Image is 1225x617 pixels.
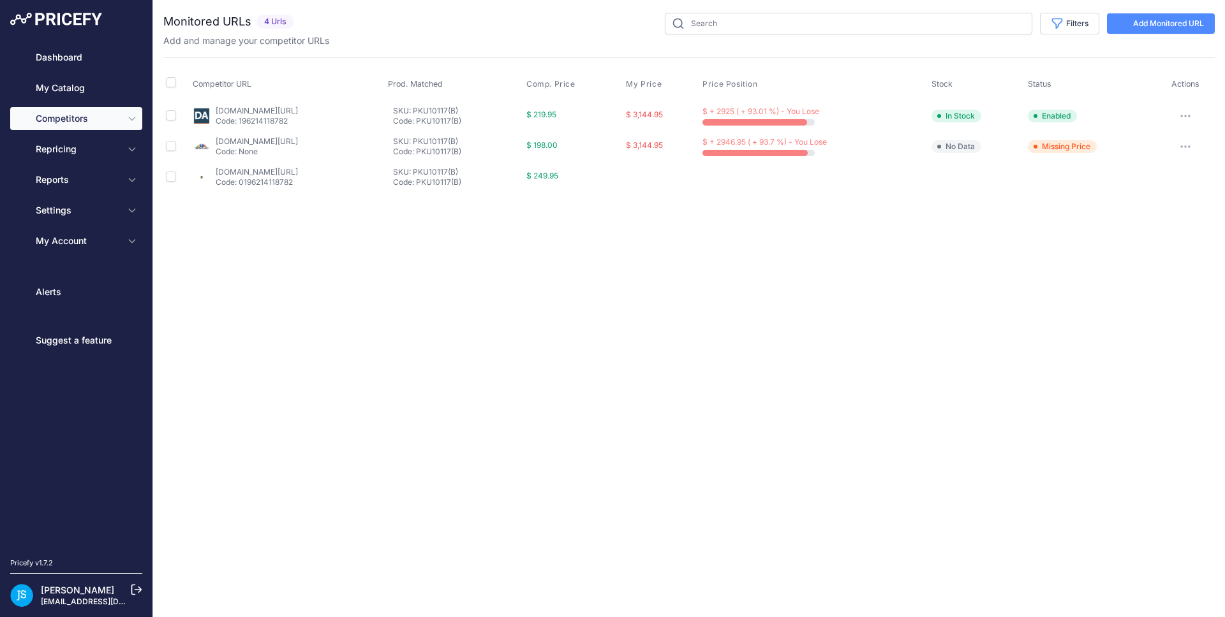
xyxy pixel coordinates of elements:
span: Comp. Price [526,79,575,89]
a: Dashboard [10,46,142,69]
p: Add and manage your competitor URLs [163,34,329,47]
p: Code: PKU10117(B) [393,147,521,157]
nav: Sidebar [10,46,142,542]
span: $ + 2925 ( + 93.01 %) - You Lose [702,106,819,116]
span: Competitors [36,112,119,125]
span: 4 Urls [256,15,294,29]
span: $ 3,144.95 [626,140,663,150]
span: Actions [1171,79,1199,89]
span: No Data [932,140,981,153]
a: [EMAIL_ADDRESS][DOMAIN_NAME] [41,597,174,606]
p: Code: PKU10117(B) [393,116,521,126]
button: My Price [626,79,664,89]
a: [DOMAIN_NAME][URL] [216,106,298,115]
span: Status [1028,79,1051,89]
span: $ 249.95 [526,171,558,180]
span: Enabled [1028,110,1077,122]
span: $ 219.95 [526,110,556,119]
a: [DOMAIN_NAME][URL] [216,167,298,177]
p: Code: PKU10117(B) [393,177,521,187]
button: Filters [1040,13,1099,34]
button: My Account [10,229,142,252]
span: $ + 2946.95 ( + 93.7 %) - You Lose [702,137,827,147]
span: Prod. Matched [388,79,443,89]
input: Search [665,13,1032,34]
p: SKU: PKU10117(B) [393,167,521,177]
p: SKU: PKU10117(B) [393,106,521,116]
span: $ 3,144.95 [626,110,663,119]
button: Price Position [702,79,760,89]
span: Stock [932,79,953,89]
p: Code: 196214118782 [216,116,298,126]
span: Price Position [702,79,757,89]
a: Alerts [10,280,142,303]
span: Competitor URL [193,79,251,89]
button: Competitors [10,107,142,130]
div: Pricefy v1.7.2 [10,558,53,569]
span: Settings [36,204,119,217]
p: SKU: PKU10117(B) [393,136,521,147]
a: [DOMAIN_NAME][URL] [216,136,298,146]
a: Suggest a feature [10,329,142,352]
a: My Catalog [10,76,142,99]
button: Comp. Price [526,79,578,89]
span: My Price [626,79,662,89]
h2: Monitored URLs [163,13,251,31]
span: $ 198.00 [526,140,558,150]
span: Repricing [36,143,119,156]
p: Code: None [216,147,298,157]
button: Settings [10,199,142,222]
span: In Stock [932,110,981,122]
span: Missing Price [1028,140,1097,153]
button: Reports [10,168,142,191]
span: Reports [36,173,119,186]
a: [PERSON_NAME] [41,584,114,595]
a: Add Monitored URL [1107,13,1215,34]
img: Pricefy Logo [10,13,102,25]
p: Code: 0196214118782 [216,177,298,187]
span: My Account [36,235,119,247]
button: Repricing [10,138,142,161]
